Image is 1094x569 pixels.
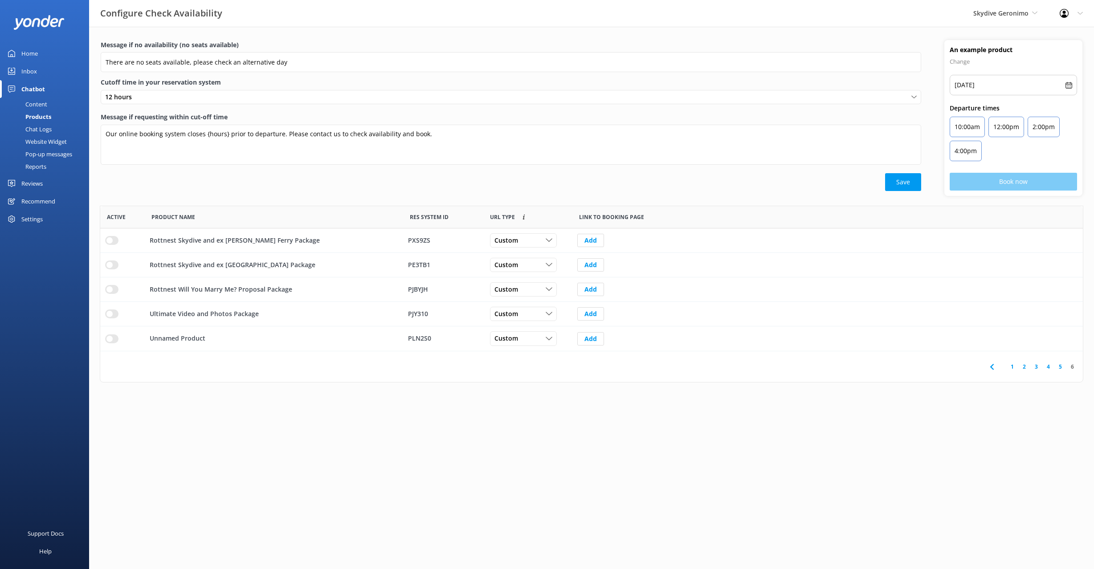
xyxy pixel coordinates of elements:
span: Custom [494,309,523,319]
p: 4:00pm [955,146,977,156]
button: Add [577,283,604,296]
div: Website Widget [5,135,67,148]
img: yonder-white-logo.png [13,15,65,30]
a: Content [5,98,89,110]
span: Link to booking page [490,213,515,221]
a: Pop-up messages [5,148,89,160]
button: Add [577,258,604,272]
div: Settings [21,210,43,228]
label: Message if no availability (no seats available) [101,40,921,50]
textarea: Our online booking system closes {hours} prior to departure. Please contact us to check availabil... [101,125,921,165]
button: Save [885,173,921,191]
div: row [100,277,1083,302]
div: Home [21,45,38,62]
a: 5 [1054,362,1066,371]
div: Help [39,542,52,560]
span: Custom [494,236,523,245]
a: Chat Logs [5,123,89,135]
div: Pop-up messages [5,148,72,160]
button: Add [577,307,604,321]
p: Unnamed Product [150,334,205,344]
div: Chat Logs [5,123,52,135]
p: Rottnest Will You Marry Me? Proposal Package [150,284,292,294]
span: Res System ID [410,213,449,221]
input: Enter a message [101,52,921,72]
span: Custom [494,334,523,344]
p: 12:00pm [993,122,1019,132]
div: row [100,326,1083,351]
label: Cutoff time in your reservation system [101,77,921,87]
div: PJBYJH [408,284,478,294]
div: PE3TB1 [408,260,478,270]
h3: Configure Check Availability [100,6,222,20]
p: Ultimate Video and Photos Package [150,309,259,319]
a: 1 [1006,362,1018,371]
p: Rottnest Skydive and ex [PERSON_NAME] Ferry Package [150,236,320,245]
a: 3 [1030,362,1042,371]
div: Products [5,110,51,123]
button: Add [577,234,604,247]
div: row [100,253,1083,277]
a: Website Widget [5,135,89,148]
p: Departure times [950,103,1077,113]
h4: An example product [950,45,1077,54]
div: Chatbot [21,80,45,98]
div: grid [100,228,1083,351]
div: PJY310 [408,309,478,319]
label: Message if requesting within cut-off time [101,112,921,122]
div: Support Docs [28,524,64,542]
a: Products [5,110,89,123]
a: 2 [1018,362,1030,371]
p: Rottnest Skydive and ex [GEOGRAPHIC_DATA] Package [150,260,315,270]
div: PXS9ZS [408,236,478,245]
div: Recommend [21,192,55,210]
div: row [100,302,1083,326]
a: 4 [1042,362,1054,371]
div: Content [5,98,47,110]
span: 12 hours [105,92,137,102]
div: Reports [5,160,46,173]
div: Reviews [21,175,43,192]
span: Skydive Geronimo [973,9,1029,17]
button: Add [577,332,604,345]
p: 10:00am [955,122,980,132]
div: PLN2S0 [408,334,478,344]
p: Change [950,56,1077,67]
span: Custom [494,284,523,294]
span: Custom [494,260,523,270]
p: [DATE] [955,80,975,90]
p: 2:00pm [1033,122,1055,132]
span: Product Name [151,213,195,221]
a: 6 [1066,362,1078,371]
div: Inbox [21,62,37,80]
div: row [100,228,1083,253]
a: Reports [5,160,89,173]
span: Active [107,213,126,221]
span: Link to booking page [579,213,644,221]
